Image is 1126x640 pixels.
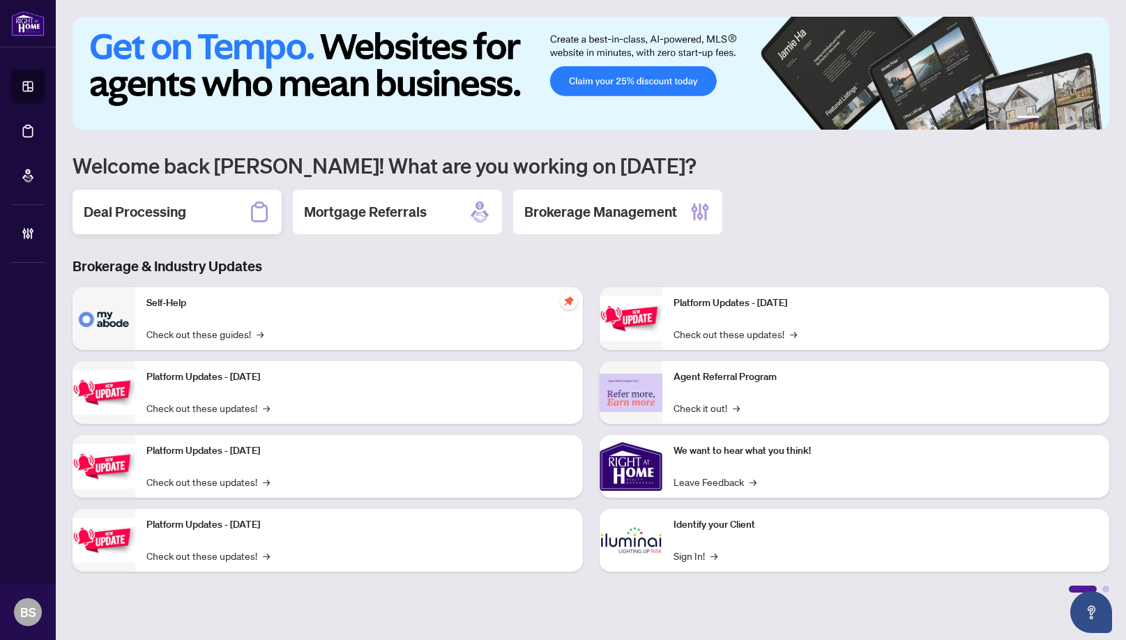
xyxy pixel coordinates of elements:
a: Check out these updates!→ [146,474,270,489]
span: → [263,474,270,489]
img: Platform Updates - July 21, 2025 [73,444,135,488]
button: 1 [1017,116,1040,121]
p: Self-Help [146,296,572,311]
span: → [710,548,717,563]
p: We want to hear what you think! [674,443,1099,459]
h2: Brokerage Management [524,202,677,222]
p: Platform Updates - [DATE] [146,369,572,385]
img: Self-Help [73,287,135,350]
a: Check out these updates!→ [146,548,270,563]
a: Sign In!→ [674,548,717,563]
p: Platform Updates - [DATE] [146,443,572,459]
span: → [733,400,740,416]
h1: Welcome back [PERSON_NAME]! What are you working on [DATE]? [73,152,1109,178]
img: We want to hear what you think! [600,435,662,498]
span: → [263,400,270,416]
p: Platform Updates - [DATE] [674,296,1099,311]
a: Leave Feedback→ [674,474,756,489]
span: → [750,474,756,489]
span: → [790,326,797,342]
img: logo [11,10,45,36]
img: Platform Updates - June 23, 2025 [600,296,662,340]
img: Platform Updates - September 16, 2025 [73,370,135,414]
h2: Mortgage Referrals [304,202,427,222]
a: Check out these guides!→ [146,326,264,342]
span: pushpin [561,293,577,310]
h2: Deal Processing [84,202,186,222]
button: 2 [1045,116,1051,121]
img: Slide 0 [73,17,1109,130]
span: BS [20,602,36,622]
button: 3 [1056,116,1062,121]
a: Check out these updates!→ [146,400,270,416]
button: 5 [1079,116,1084,121]
p: Platform Updates - [DATE] [146,517,572,533]
button: 6 [1090,116,1095,121]
a: Check it out!→ [674,400,740,416]
img: Agent Referral Program [600,374,662,412]
span: → [257,326,264,342]
span: → [263,548,270,563]
a: Check out these updates!→ [674,326,797,342]
p: Agent Referral Program [674,369,1099,385]
img: Platform Updates - July 8, 2025 [73,518,135,562]
p: Identify your Client [674,517,1099,533]
img: Identify your Client [600,509,662,572]
h3: Brokerage & Industry Updates [73,257,1109,276]
button: Open asap [1070,591,1112,633]
button: 4 [1067,116,1073,121]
